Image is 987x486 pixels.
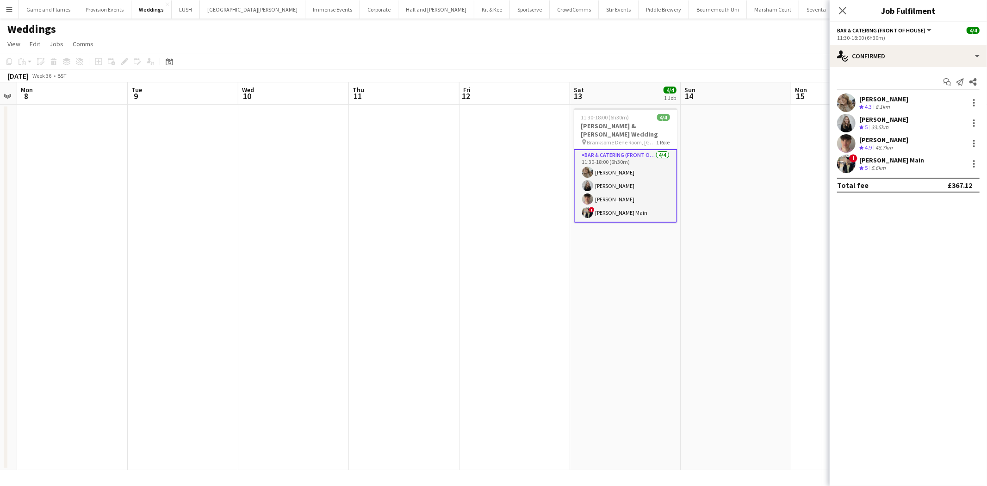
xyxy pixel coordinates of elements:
span: Comms [73,40,93,48]
span: Bar & Catering (Front of House) [837,27,925,34]
button: Stir Events [599,0,639,19]
button: Bar & Catering (Front of House) [837,27,933,34]
span: 11:30-18:00 (6h30m) [581,114,629,121]
span: 10 [241,91,254,101]
div: [PERSON_NAME] [859,95,908,103]
span: Mon [21,86,33,94]
span: 11 [351,91,364,101]
span: 4.9 [865,144,872,151]
span: 13 [572,91,584,101]
div: [PERSON_NAME] [859,115,908,124]
span: Edit [30,40,40,48]
span: 14 [683,91,695,101]
span: 4/4 [657,114,670,121]
div: 33.5km [869,124,890,131]
div: Total fee [837,181,869,190]
app-job-card: 11:30-18:00 (6h30m)4/4[PERSON_NAME] & [PERSON_NAME] Wedding Branksome Dene Room, [GEOGRAPHIC_DATA... [574,108,677,223]
a: Edit [26,38,44,50]
span: Jobs [50,40,63,48]
a: View [4,38,24,50]
span: 5 [865,164,868,171]
span: 15 [794,91,807,101]
span: ! [589,207,595,212]
span: Thu [353,86,364,94]
button: Sportserve [510,0,550,19]
button: Seventa [799,0,834,19]
div: 5.6km [869,164,888,172]
span: ! [849,154,857,162]
span: 4/4 [664,87,677,93]
span: Week 36 [31,72,54,79]
button: Corporate [360,0,398,19]
span: Fri [463,86,471,94]
button: Weddings [131,0,172,19]
span: 4/4 [967,27,980,34]
app-card-role: Bar & Catering (Front of House)4/411:30-18:00 (6h30m)[PERSON_NAME][PERSON_NAME][PERSON_NAME]![PER... [574,149,677,223]
div: £367.12 [948,181,972,190]
button: Game and Flames [19,0,78,19]
div: 11:30-18:00 (6h30m) [837,34,980,41]
div: [PERSON_NAME] [859,136,908,144]
span: 5 [865,124,868,131]
div: 1 Job [664,94,676,101]
span: View [7,40,20,48]
span: Wed [242,86,254,94]
button: Immense Events [305,0,360,19]
div: BST [57,72,67,79]
div: [DATE] [7,71,29,81]
span: 4.3 [865,103,872,110]
button: Piddle Brewery [639,0,689,19]
span: 9 [130,91,142,101]
a: Jobs [46,38,67,50]
button: CrowdComms [550,0,599,19]
button: Bournemouth Uni [689,0,747,19]
div: Confirmed [830,45,987,67]
div: 48.7km [874,144,894,152]
h1: Weddings [7,22,56,36]
div: 8.1km [874,103,892,111]
span: 12 [462,91,471,101]
span: Sun [684,86,695,94]
span: Branksome Dene Room, [GEOGRAPHIC_DATA], [GEOGRAPHIC_DATA] [587,139,657,146]
span: Sat [574,86,584,94]
span: 1 Role [657,139,670,146]
h3: Job Fulfilment [830,5,987,17]
button: Hall and [PERSON_NAME] [398,0,474,19]
button: Marsham Court [747,0,799,19]
button: Kit & Kee [474,0,510,19]
button: Provision Events [78,0,131,19]
div: [PERSON_NAME] Main [859,156,924,164]
span: 8 [19,91,33,101]
h3: [PERSON_NAME] & [PERSON_NAME] Wedding [574,122,677,138]
button: [GEOGRAPHIC_DATA][PERSON_NAME] [200,0,305,19]
a: Comms [69,38,97,50]
span: Tue [131,86,142,94]
span: Mon [795,86,807,94]
button: LUSH [172,0,200,19]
